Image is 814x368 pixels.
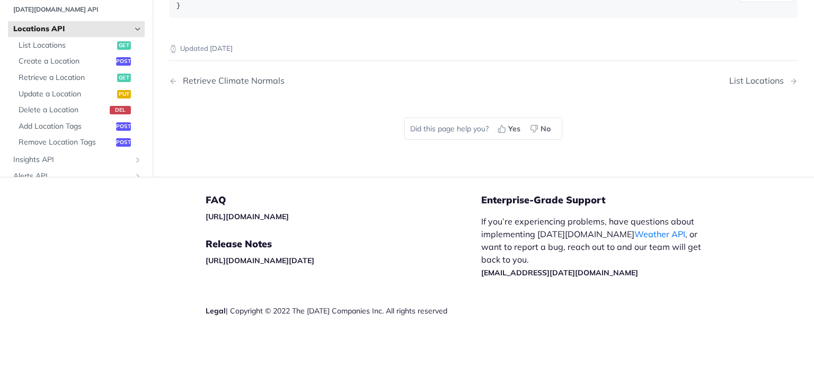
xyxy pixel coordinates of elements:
a: Delete a Locationdel [13,103,145,119]
span: Retrieve a Location [19,73,114,83]
a: Insights APIShow subpages for Insights API [8,152,145,168]
a: Legal [206,306,226,316]
button: Hide subpages for Locations API [134,25,142,34]
a: [URL][DOMAIN_NAME] [206,212,289,221]
div: Retrieve Climate Normals [178,76,285,86]
p: If you’re experiencing problems, have questions about implementing [DATE][DOMAIN_NAME] , or want ... [481,215,712,279]
a: Remove Location Tagspost [13,135,145,151]
span: Add Location Tags [19,121,113,132]
nav: Pagination Controls [169,65,798,96]
span: get [117,74,131,82]
button: Show subpages for Insights API [134,156,142,164]
span: Alerts API [13,171,131,182]
span: Remove Location Tags [19,138,113,148]
span: get [117,41,131,50]
a: Previous Page: Retrieve Climate Normals [169,76,438,86]
h5: Release Notes [206,238,481,250]
span: Locations API [13,24,131,35]
span: post [116,139,131,147]
a: Locations APIHide subpages for Locations API [8,22,145,38]
span: Delete a Location [19,105,107,116]
a: Alerts APIShow subpages for Alerts API [8,168,145,184]
span: del [110,106,131,115]
div: List Locations [729,76,789,86]
a: Add Location Tagspost [13,119,145,134]
a: Next Page: List Locations [729,76,798,86]
div: | Copyright © 2022 The [DATE] Companies Inc. All rights reserved [206,306,481,316]
h2: [DATE][DOMAIN_NAME] API [8,5,145,15]
span: post [116,122,131,131]
button: No [526,121,556,137]
a: [EMAIL_ADDRESS][DATE][DOMAIN_NAME] [481,268,638,277]
span: Update a Location [19,89,114,100]
a: Weather API [634,229,685,239]
p: Updated [DATE] [169,43,798,54]
h5: FAQ [206,194,481,207]
a: Update a Locationput [13,86,145,102]
a: List Locationsget [13,38,145,53]
a: Retrieve a Locationget [13,70,145,86]
button: Yes [494,121,526,137]
div: Did this page help you? [404,118,562,140]
span: put [117,90,131,98]
span: Create a Location [19,57,113,67]
button: Show subpages for Alerts API [134,172,142,181]
span: Yes [508,123,520,134]
span: Insights API [13,155,131,165]
a: [URL][DOMAIN_NAME][DATE] [206,256,314,265]
span: List Locations [19,40,114,51]
span: No [541,123,551,134]
a: Create a Locationpost [13,54,145,70]
span: post [116,58,131,66]
h5: Enterprise-Grade Support [481,194,729,207]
